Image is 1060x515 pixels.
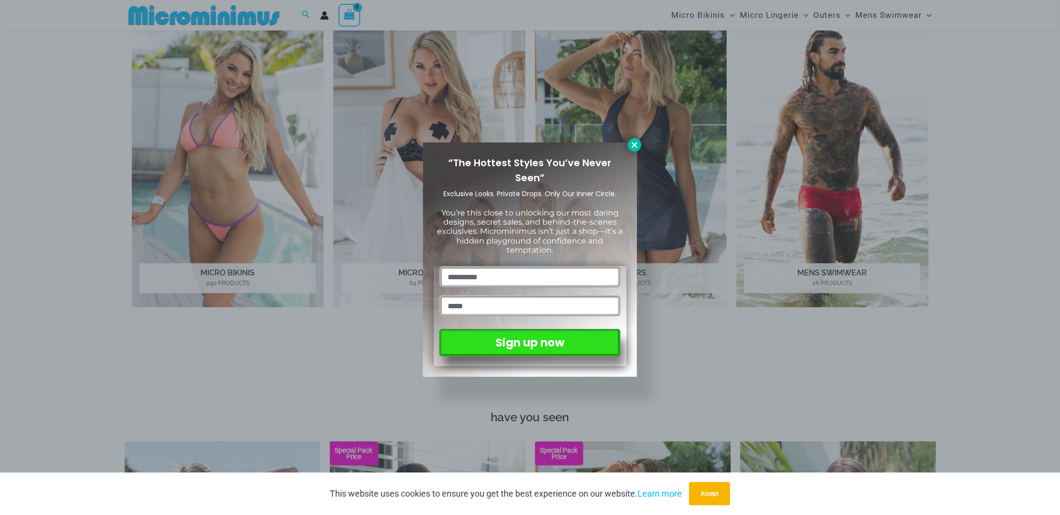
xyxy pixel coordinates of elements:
[330,486,682,501] p: This website uses cookies to ensure you get the best experience on our website.
[637,488,682,499] a: Learn more
[628,138,641,152] button: Close
[438,208,623,255] span: You’re this close to unlocking our most daring designs, secret sales, and behind-the-scenes exclu...
[449,156,612,185] span: “The Hottest Styles You’ve Never Seen”
[444,189,617,199] span: Exclusive Looks. Private Drops. Only Our Inner Circle.
[439,329,621,357] button: Sign up now
[689,482,730,505] button: Accept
